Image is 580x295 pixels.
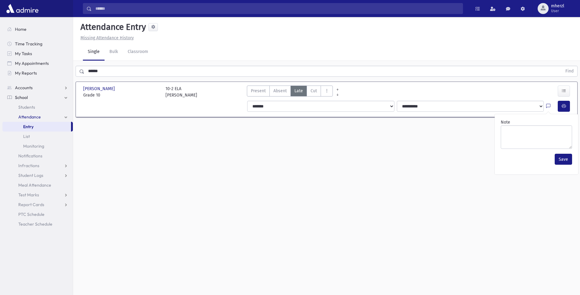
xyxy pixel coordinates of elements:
[123,44,153,61] a: Classroom
[562,66,577,76] button: Find
[2,83,73,93] a: Accounts
[18,202,44,207] span: Report Cards
[2,58,73,68] a: My Appointments
[2,93,73,102] a: School
[2,180,73,190] a: Meal Attendance
[551,9,564,13] span: User
[15,85,33,90] span: Accounts
[92,3,463,14] input: Search
[18,192,39,198] span: Test Marks
[2,141,73,151] a: Monitoring
[18,114,41,120] span: Attendance
[18,182,51,188] span: Meal Attendance
[2,24,73,34] a: Home
[15,61,49,66] span: My Appointments
[78,22,146,32] h5: Attendance Entry
[2,102,73,112] a: Students
[2,49,73,58] a: My Tasks
[165,86,197,98] div: 10-2 ELA [PERSON_NAME]
[2,132,73,141] a: List
[78,35,134,40] a: Missing Attendance History
[15,70,37,76] span: My Reports
[294,88,303,94] span: Late
[5,2,40,15] img: AdmirePro
[18,212,44,217] span: PTC Schedule
[83,92,159,98] span: Grade 10
[2,122,71,132] a: Entry
[2,209,73,219] a: PTC Schedule
[18,153,42,159] span: Notifications
[2,190,73,200] a: Test Marks
[247,86,333,98] div: AttTypes
[2,39,73,49] a: Time Tracking
[2,112,73,122] a: Attendance
[83,44,105,61] a: Single
[2,170,73,180] a: Student Logs
[23,143,44,149] span: Monitoring
[2,68,73,78] a: My Reports
[23,134,30,139] span: List
[555,154,572,165] button: Save
[18,104,35,110] span: Students
[15,95,28,100] span: School
[23,124,34,129] span: Entry
[2,200,73,209] a: Report Cards
[273,88,287,94] span: Absent
[2,219,73,229] a: Teacher Schedule
[251,88,266,94] span: Present
[105,44,123,61] a: Bulk
[2,151,73,161] a: Notifications
[18,173,43,178] span: Student Logs
[83,86,116,92] span: [PERSON_NAME]
[2,161,73,170] a: Infractions
[501,119,510,125] label: Note
[18,163,39,168] span: Infractions
[551,4,564,9] span: mherzl
[15,26,27,32] span: Home
[80,35,134,40] u: Missing Attendance History
[15,51,32,56] span: My Tasks
[311,88,317,94] span: Cut
[15,41,42,47] span: Time Tracking
[18,221,52,227] span: Teacher Schedule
